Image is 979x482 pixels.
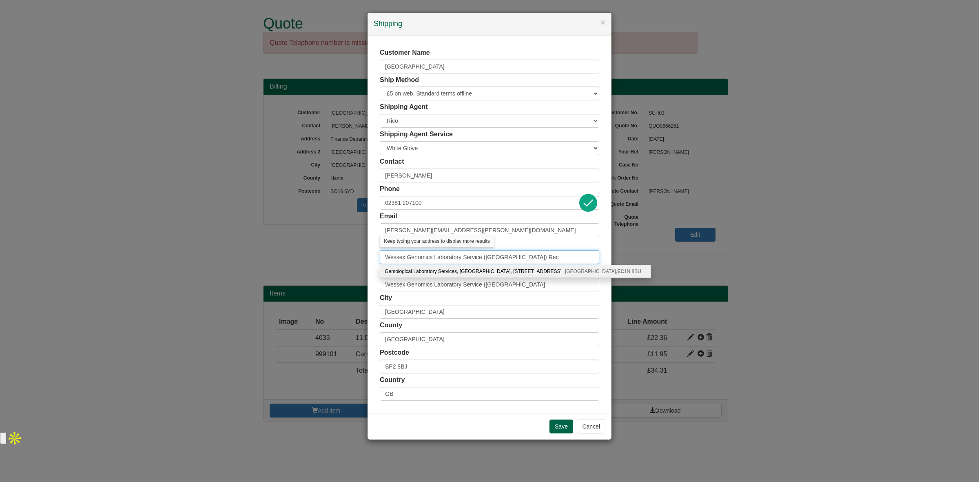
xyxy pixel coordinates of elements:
[600,18,605,27] button: ×
[380,76,419,85] label: Ship Method
[374,19,605,29] h4: Shipping
[380,265,651,278] div: Gemological Laboratory Services, Assay House, 28 Greville Street
[7,430,23,446] img: Apollo
[380,375,405,385] label: Country
[380,293,392,303] label: City
[380,196,599,210] input: Mobile Preferred
[577,420,605,433] button: Cancel
[565,269,641,274] span: [GEOGRAPHIC_DATA], 1N 8SU
[380,235,494,247] div: Keep typing your address to display more results
[380,321,402,330] label: County
[380,130,453,139] label: Shipping Agent Service
[380,212,397,221] label: Email
[380,102,428,112] label: Shipping Agent
[617,269,624,274] b: EC
[380,184,400,194] label: Phone
[549,420,573,433] input: Save
[380,48,430,58] label: Customer Name
[380,348,409,358] label: Postcode
[380,157,404,167] label: Contact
